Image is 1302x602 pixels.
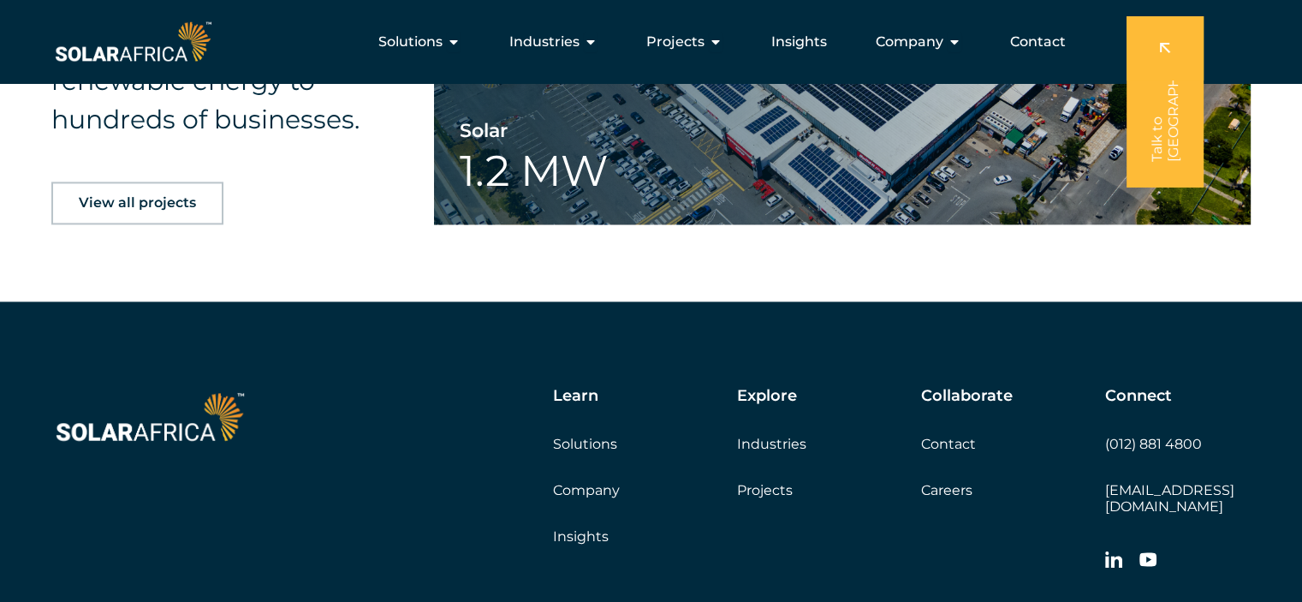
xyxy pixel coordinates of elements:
h5: Learn [553,387,598,406]
a: Industries [737,436,806,452]
a: Company [553,482,620,498]
a: [EMAIL_ADDRESS][DOMAIN_NAME] [1105,482,1234,515]
h5: Explore [737,387,797,406]
a: Careers [921,482,972,498]
span: Solutions [378,32,443,52]
a: Solutions [553,436,617,452]
span: Company [876,32,943,52]
h5: Collaborate [921,387,1013,406]
nav: Menu [215,25,1079,59]
div: Menu Toggle [215,25,1079,59]
span: View all projects [79,196,196,210]
a: View all projects [51,182,223,224]
span: Projects [646,32,705,52]
a: Contact [921,436,976,452]
a: Insights [553,528,609,545]
span: Industries [509,32,580,52]
h5: Connect [1105,387,1172,406]
a: Contact [1010,32,1066,52]
a: Insights [771,32,827,52]
a: Projects [737,482,793,498]
a: (012) 881 4800 [1105,436,1202,452]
